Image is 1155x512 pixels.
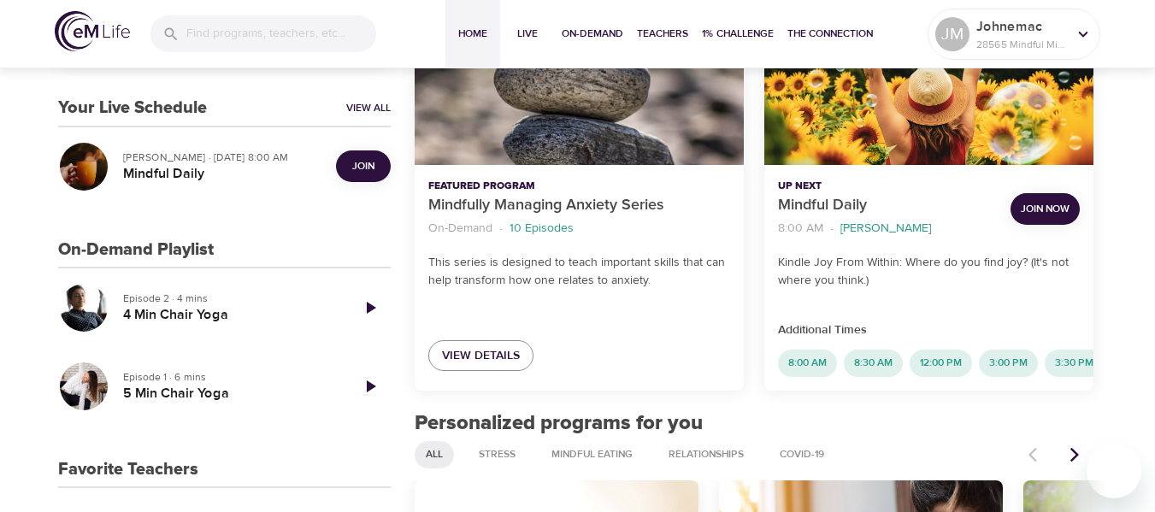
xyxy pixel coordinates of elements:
span: Teachers [637,25,688,43]
li: · [830,217,834,240]
h5: 4 Min Chair Yoga [123,306,336,324]
span: Join Now [1021,200,1070,218]
p: [PERSON_NAME] [840,220,931,238]
div: 8:30 AM [844,350,903,377]
span: 3:30 PM [1045,356,1104,370]
button: 5 Min Chair Yoga [58,361,109,412]
p: 28565 Mindful Minutes [976,37,1067,52]
div: 3:30 PM [1045,350,1104,377]
div: 8:00 AM [778,350,837,377]
div: Stress [468,441,527,468]
a: View Details [428,340,533,372]
span: 1% Challenge [702,25,774,43]
div: 12:00 PM [910,350,972,377]
span: 3:00 PM [979,356,1038,370]
nav: breadcrumb [428,217,730,240]
span: Home [452,25,493,43]
li: · [499,217,503,240]
nav: breadcrumb [778,217,997,240]
span: The Connection [787,25,873,43]
p: Mindfully Managing Anxiety Series [428,194,730,217]
h5: 5 Min Chair Yoga [123,385,336,403]
div: COVID-19 [769,441,835,468]
a: Play Episode [350,366,391,407]
p: 8:00 AM [778,220,823,238]
span: 8:30 AM [844,356,903,370]
span: Stress [468,447,526,462]
p: This series is designed to teach important skills that can help transform how one relates to anxi... [428,254,730,290]
h3: Favorite Teachers [58,460,198,480]
p: On-Demand [428,220,492,238]
span: View Details [442,345,520,367]
h3: Your Live Schedule [58,98,207,118]
a: Play Episode [350,287,391,328]
h3: On-Demand Playlist [58,240,214,260]
div: Mindful Eating [540,441,644,468]
div: All [415,441,454,468]
p: Kindle Joy From Within: Where do you find joy? (It's not where you think.) [778,254,1080,290]
span: On-Demand [562,25,623,43]
span: Mindful Eating [541,447,643,462]
div: JM [935,17,969,51]
input: Find programs, teachers, etc... [186,15,376,52]
span: COVID-19 [769,447,834,462]
button: Next items [1056,436,1093,474]
span: Relationships [658,447,754,462]
p: Featured Program [428,179,730,194]
span: Live [507,25,548,43]
p: [PERSON_NAME] · [DATE] 8:00 AM [123,150,322,165]
iframe: Button to launch messaging window [1087,444,1141,498]
a: View All [346,101,391,115]
p: 10 Episodes [510,220,574,238]
button: Join Now [1011,193,1080,225]
div: 3:00 PM [979,350,1038,377]
span: Join [352,157,374,175]
p: Mindful Daily [778,194,997,217]
h2: Personalized programs for you [415,411,1094,436]
h5: Mindful Daily [123,165,322,183]
button: Join [336,150,391,182]
span: 12:00 PM [910,356,972,370]
span: 8:00 AM [778,356,837,370]
p: Additional Times [778,321,1080,339]
img: logo [55,11,130,51]
button: 4 Min Chair Yoga [58,282,109,333]
p: Johnemac [976,16,1067,37]
p: Episode 1 · 6 mins [123,369,336,385]
p: Up Next [778,179,997,194]
div: Relationships [657,441,755,468]
p: Episode 2 · 4 mins [123,291,336,306]
span: All [415,447,453,462]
